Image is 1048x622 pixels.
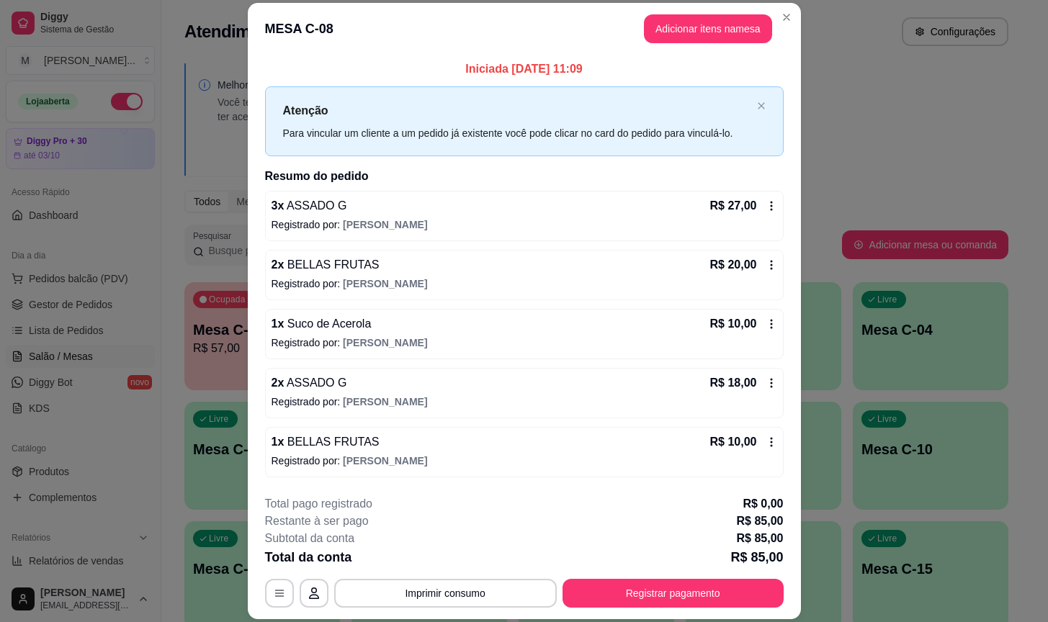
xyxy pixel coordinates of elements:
[284,258,379,271] span: BELLAS FRUTAS
[284,377,346,389] span: ASSADO G
[284,436,379,448] span: BELLAS FRUTAS
[563,579,784,608] button: Registrar pagamento
[284,317,371,330] span: Suco de Acerola
[343,337,427,348] span: [PERSON_NAME]
[272,395,777,409] p: Registrado por:
[343,219,427,230] span: [PERSON_NAME]
[710,256,757,274] p: R$ 20,00
[272,335,777,350] p: Registrado por:
[272,276,777,291] p: Registrado por:
[265,168,784,185] h2: Resumo do pedido
[265,513,369,530] p: Restante à ser pago
[265,530,355,547] p: Subtotal da conta
[343,278,427,289] span: [PERSON_NAME]
[265,495,372,513] p: Total pago registrado
[272,433,380,451] p: 1 x
[775,6,798,29] button: Close
[248,3,801,55] header: MESA C-08
[272,217,777,232] p: Registrado por:
[710,374,757,392] p: R$ 18,00
[757,102,766,110] span: close
[743,495,783,513] p: R$ 0,00
[757,102,766,111] button: close
[272,315,372,333] p: 1 x
[343,455,427,466] span: [PERSON_NAME]
[283,102,751,120] p: Atenção
[737,513,784,530] p: R$ 85,00
[334,579,557,608] button: Imprimir consumo
[283,125,751,141] div: Para vincular um cliente a um pedido já existente você pode clicar no card do pedido para vinculá...
[272,197,347,215] p: 3 x
[710,197,757,215] p: R$ 27,00
[284,199,346,212] span: ASSADO G
[265,547,352,567] p: Total da conta
[644,14,772,43] button: Adicionar itens namesa
[730,547,783,567] p: R$ 85,00
[272,454,777,468] p: Registrado por:
[737,530,784,547] p: R$ 85,00
[343,396,427,407] span: [PERSON_NAME]
[272,256,380,274] p: 2 x
[710,315,757,333] p: R$ 10,00
[272,374,347,392] p: 2 x
[265,60,784,78] p: Iniciada [DATE] 11:09
[710,433,757,451] p: R$ 10,00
